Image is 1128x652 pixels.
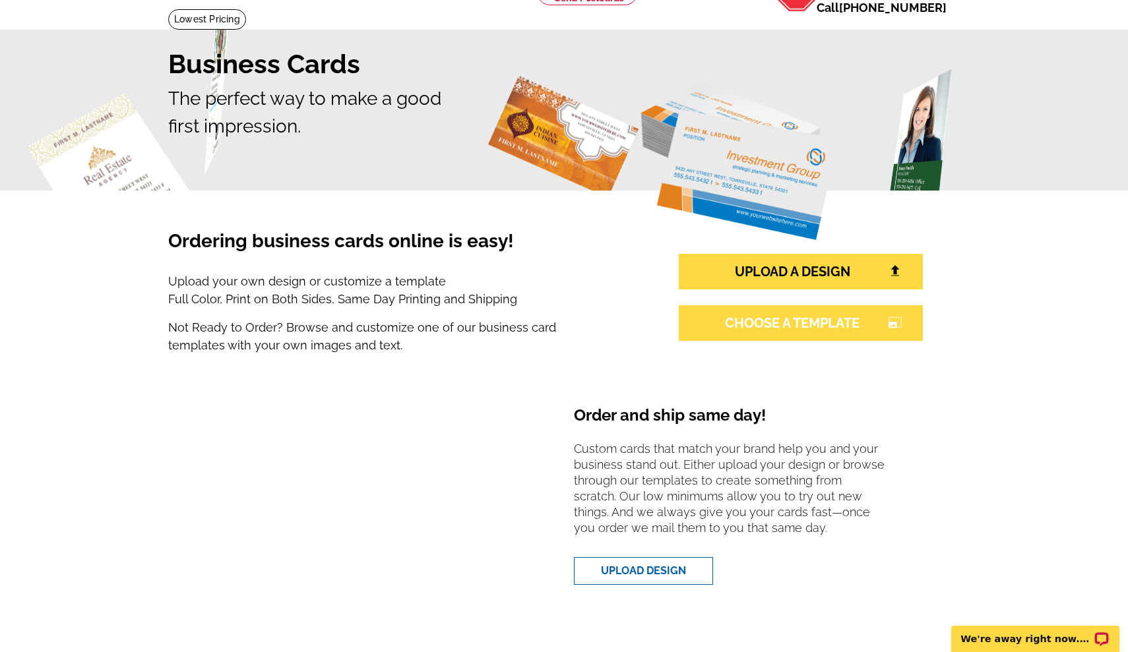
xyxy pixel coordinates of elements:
[574,406,900,436] h4: Order and ship same day!
[168,48,960,80] h1: Business Cards
[168,272,622,308] p: Upload your own design or customize a template Full Color, Print on Both Sides, Same Day Printing...
[641,82,838,240] img: investment-group.png
[888,316,902,328] i: photo_size_select_large
[679,254,923,289] a: UPLOAD A DESIGN
[168,85,960,140] p: The perfect way to make a good first impression.
[168,318,622,354] p: Not Ready to Order? Browse and customize one of our business card templates with your own images ...
[168,230,622,267] h3: Ordering business cards online is easy!
[839,1,947,15] a: [PHONE_NUMBER]
[574,557,713,585] a: UPLOAD DESIGN
[679,305,923,341] a: CHOOSE A TEMPLATEphoto_size_select_large
[817,1,947,15] span: Call
[574,441,900,547] p: Custom cards that match your brand help you and your business stand out. Either upload your desig...
[943,610,1128,652] iframe: LiveChat chat widget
